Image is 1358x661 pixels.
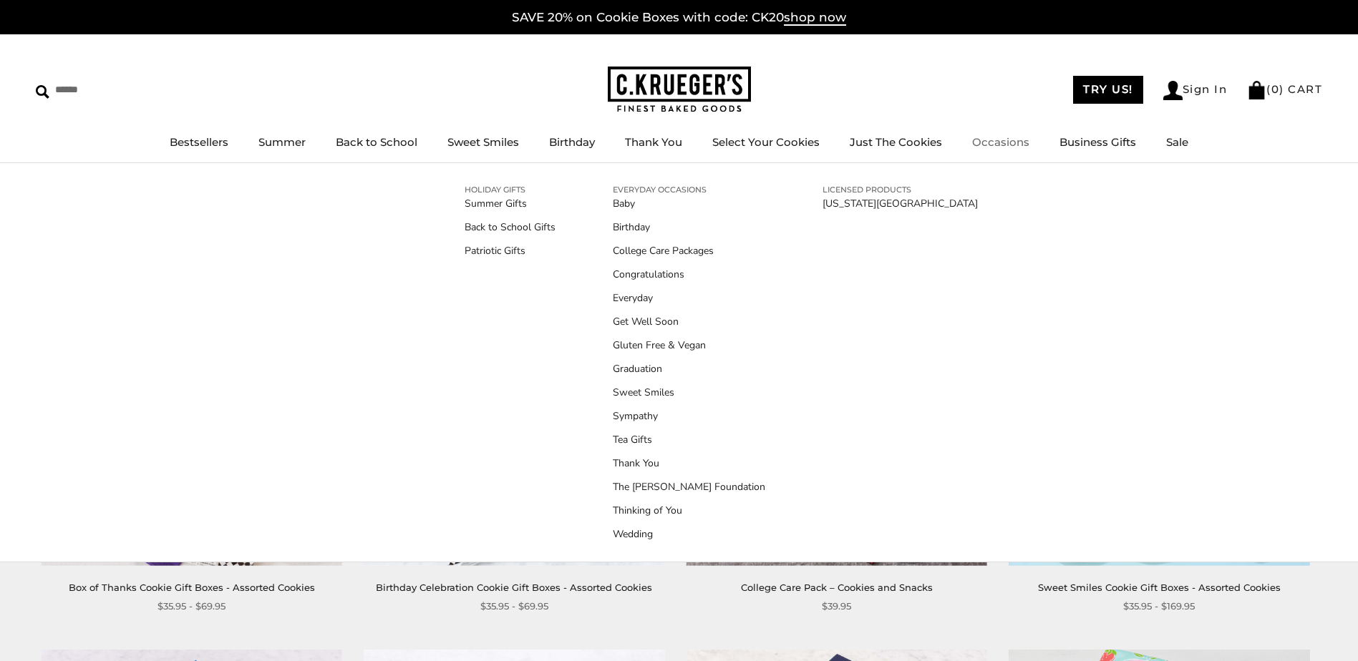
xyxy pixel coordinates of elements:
a: Box of Thanks Cookie Gift Boxes - Assorted Cookies [69,582,315,593]
a: Thank You [613,456,765,471]
a: Sympathy [613,408,765,423]
a: Baby [613,196,765,211]
a: Everyday [613,290,765,305]
a: Sweet Smiles [613,385,765,400]
span: $35.95 - $69.95 [480,599,548,614]
a: EVERYDAY OCCASIONS [613,183,765,196]
a: TRY US! [1073,76,1143,104]
a: Just The Cookies [850,135,942,149]
a: Thank You [625,135,682,149]
span: shop now [784,10,846,26]
input: Search [36,79,206,101]
a: Thinking of You [613,503,765,518]
a: Birthday [549,135,595,149]
img: Search [36,85,49,99]
img: Bag [1247,81,1266,99]
a: Get Well Soon [613,314,765,329]
a: Tea Gifts [613,432,765,447]
a: Graduation [613,361,765,376]
span: $39.95 [822,599,851,614]
a: Gluten Free & Vegan [613,338,765,353]
img: Account [1163,81,1183,100]
a: Sale [1166,135,1188,149]
a: LICENSED PRODUCTS [823,183,978,196]
a: Select Your Cookies [712,135,820,149]
a: Congratulations [613,267,765,282]
a: Patriotic Gifts [465,243,556,258]
a: Birthday [613,220,765,235]
a: SAVE 20% on Cookie Boxes with code: CK20shop now [512,10,846,26]
a: Back to School Gifts [465,220,556,235]
span: 0 [1271,82,1280,96]
a: The [PERSON_NAME] Foundation [613,479,765,494]
a: Sign In [1163,81,1228,100]
a: (0) CART [1247,82,1322,96]
span: $35.95 - $169.95 [1123,599,1195,614]
a: Birthday Celebration Cookie Gift Boxes - Assorted Cookies [376,582,652,593]
a: Bestsellers [170,135,228,149]
a: College Care Pack – Cookies and Snacks [741,582,933,593]
a: HOLIDAY GIFTS [465,183,556,196]
img: C.KRUEGER'S [608,67,751,113]
a: College Care Packages [613,243,765,258]
a: Occasions [972,135,1029,149]
a: Summer [258,135,306,149]
a: Sweet Smiles [447,135,519,149]
a: Summer Gifts [465,196,556,211]
a: Wedding [613,527,765,542]
a: [US_STATE][GEOGRAPHIC_DATA] [823,196,978,211]
span: $35.95 - $69.95 [157,599,225,614]
a: Back to School [336,135,417,149]
a: Business Gifts [1059,135,1136,149]
a: Sweet Smiles Cookie Gift Boxes - Assorted Cookies [1038,582,1281,593]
